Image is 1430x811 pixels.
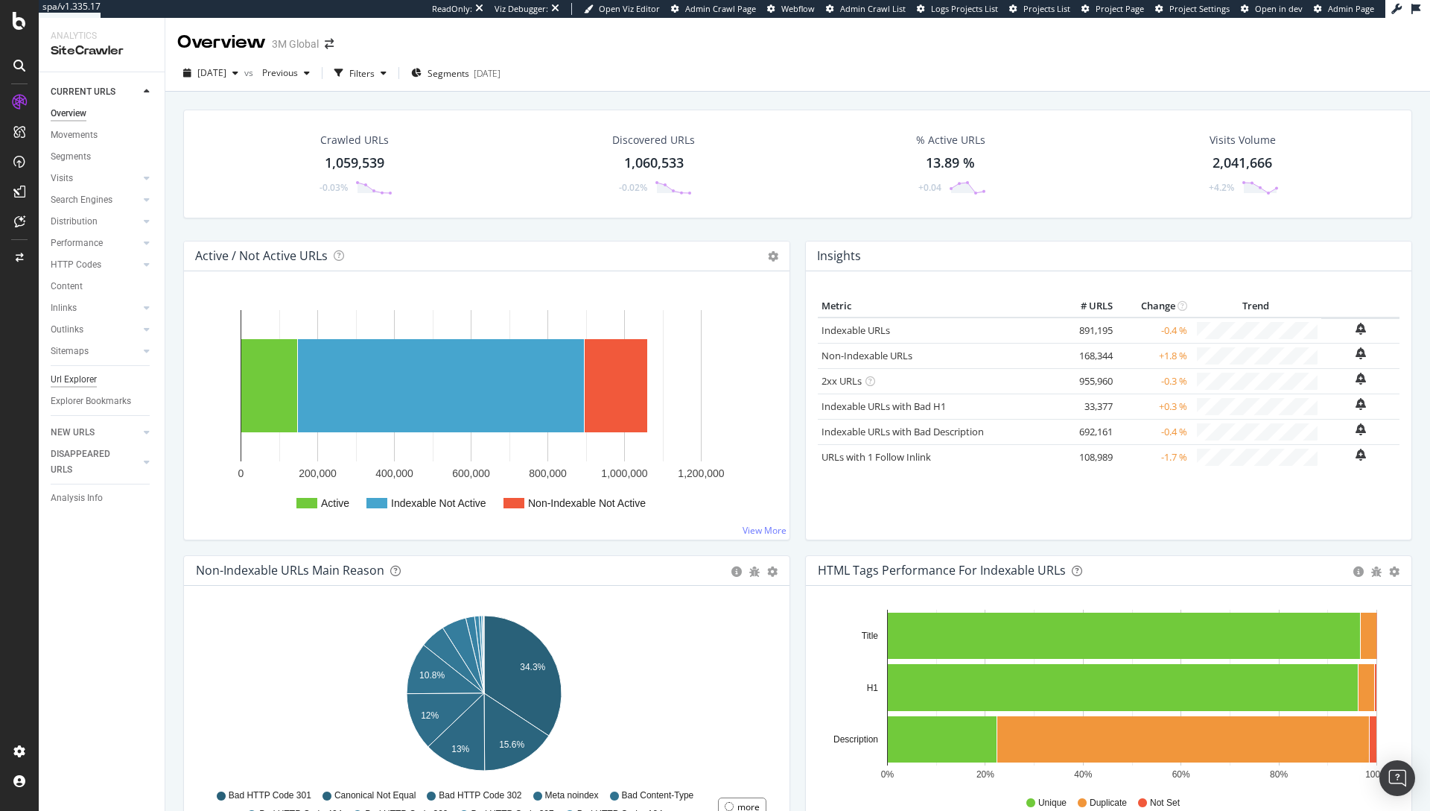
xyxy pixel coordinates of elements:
div: Visits [51,171,73,186]
text: 0 [238,467,244,479]
a: Non-Indexable URLs [822,349,912,362]
div: bell-plus [1356,449,1366,461]
div: 2,041,666 [1213,154,1272,173]
div: Overview [51,106,86,122]
a: URLs with 1 Follow Inlink [822,450,931,464]
div: Explorer Bookmarks [51,394,131,409]
span: Bad Content-Type [622,789,694,802]
text: 0% [881,769,894,780]
td: -0.3 % [1116,368,1191,394]
a: Url Explorer [51,372,154,388]
text: 12% [421,710,439,721]
div: Sitemaps [51,344,89,359]
div: bell-plus [1356,373,1366,385]
text: 20% [976,769,994,780]
h4: Insights [817,246,861,266]
span: Admin Crawl List [840,3,906,14]
td: 33,377 [1057,394,1116,419]
a: Logs Projects List [917,3,998,15]
span: Previous [256,66,298,79]
text: 200,000 [299,467,337,479]
td: 692,161 [1057,419,1116,444]
button: [DATE] [177,61,244,85]
a: Project Page [1081,3,1144,15]
div: CURRENT URLS [51,84,115,100]
text: 100% [1365,769,1388,780]
div: Performance [51,236,103,251]
a: NEW URLS [51,425,139,441]
div: Outlinks [51,322,83,338]
td: 955,960 [1057,368,1116,394]
div: Visits Volume [1210,133,1276,148]
a: DISAPPEARED URLS [51,446,139,478]
div: bell-plus [1356,323,1366,335]
span: Open in dev [1255,3,1303,14]
td: +1.8 % [1116,343,1191,368]
svg: A chart. [818,610,1394,783]
text: 80% [1270,769,1288,780]
div: NEW URLS [51,425,95,441]
div: Viz Debugger: [495,3,548,15]
span: Projects List [1023,3,1070,14]
td: -0.4 % [1116,419,1191,444]
div: DISAPPEARED URLS [51,446,126,478]
div: +0.04 [918,181,941,194]
div: HTML Tags Performance for Indexable URLs [818,563,1066,578]
div: bug [749,567,760,577]
span: Admin Page [1328,3,1374,14]
div: Segments [51,149,91,165]
div: circle-info [731,567,742,577]
text: H1 [867,683,879,693]
a: Inlinks [51,300,139,316]
a: Movements [51,127,154,143]
text: 60% [1172,769,1190,780]
td: -0.4 % [1116,318,1191,344]
div: -0.02% [619,181,647,194]
text: 34.3% [520,662,545,672]
a: Overview [51,106,154,122]
div: Distribution [51,214,98,230]
div: circle-info [1353,567,1364,577]
button: Segments[DATE] [405,61,506,85]
a: Admin Crawl List [826,3,906,15]
td: 108,989 [1057,444,1116,470]
th: # URLS [1057,295,1116,318]
a: HTTP Codes [51,257,139,273]
div: gear [1389,567,1399,577]
div: Non-Indexable URLs Main Reason [196,563,384,578]
text: 40% [1074,769,1092,780]
span: 2025 Aug. 3rd [197,66,226,79]
td: -1.7 % [1116,444,1191,470]
button: Filters [328,61,393,85]
a: Performance [51,236,139,251]
div: Filters [349,67,375,80]
div: Crawled URLs [320,133,389,148]
text: Title [862,631,879,641]
th: Metric [818,295,1057,318]
div: Overview [177,30,266,55]
span: Project Settings [1169,3,1230,14]
th: Trend [1191,295,1321,318]
div: 13.89 % [926,154,975,173]
span: Webflow [781,3,815,14]
div: bug [1371,567,1382,577]
text: 1,000,000 [601,467,647,479]
text: 400,000 [375,467,413,479]
a: Projects List [1009,3,1070,15]
a: Project Settings [1155,3,1230,15]
div: Analysis Info [51,490,103,506]
span: Meta noindex [545,789,599,802]
div: +4.2% [1209,181,1234,194]
a: Segments [51,149,154,165]
div: Inlinks [51,300,77,316]
div: Open Intercom Messenger [1379,760,1415,796]
div: Search Engines [51,192,112,208]
a: Admin Page [1314,3,1374,15]
a: Visits [51,171,139,186]
a: Explorer Bookmarks [51,394,154,409]
span: Canonical Not Equal [334,789,416,802]
button: Previous [256,61,316,85]
td: +0.3 % [1116,394,1191,419]
a: CURRENT URLS [51,84,139,100]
